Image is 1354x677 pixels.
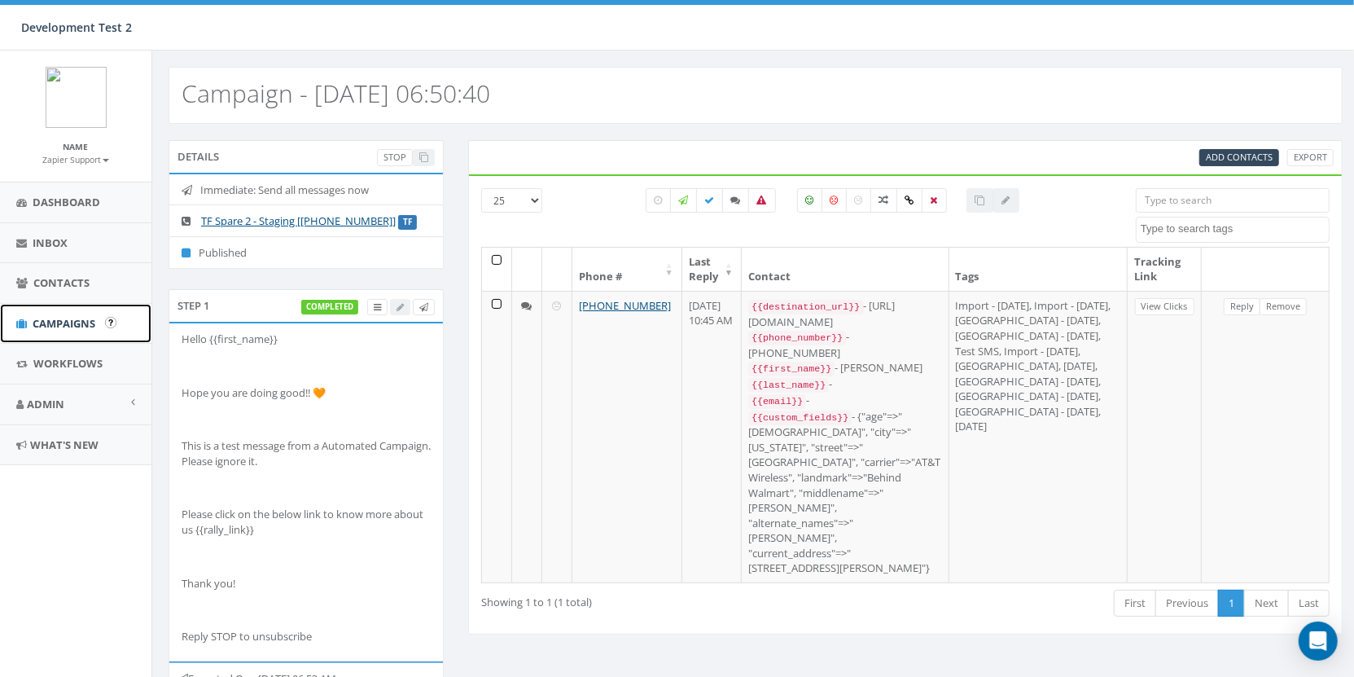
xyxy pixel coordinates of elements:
label: Removed [922,188,947,213]
span: Workflows [33,356,103,371]
textarea: Search [1141,222,1329,236]
a: Export [1287,149,1334,166]
th: Tags [949,248,1128,291]
th: Contact [742,248,949,291]
div: - [URL][DOMAIN_NAME] [748,298,941,329]
label: Negative [822,188,848,213]
span: Add Contacts [1206,151,1273,163]
div: - {"age"=>"[DEMOGRAPHIC_DATA]", "city"=>"[US_STATE]", "street"=>"[GEOGRAPHIC_DATA]", "carrier"=>"... [748,409,941,576]
a: Last [1288,590,1330,617]
p: Please click on the below link to know more about us {{rally_link}} [182,507,431,537]
span: What's New [30,437,99,452]
div: - [748,376,941,393]
span: CSV files only [1206,151,1273,163]
small: Name [64,141,89,152]
a: First [1114,590,1156,617]
a: Stop [377,149,413,166]
label: Mixed [870,188,898,213]
a: TF Spare 2 - Staging [[PHONE_NUMBER]] [201,213,396,228]
label: Link Clicked [896,188,923,213]
p: Reply STOP to unsubscribe [182,629,431,644]
li: Immediate: Send all messages now [169,174,443,206]
input: Submit [105,317,116,328]
span: Inbox [33,235,68,250]
th: Phone #: activate to sort column ascending [572,248,682,291]
div: Showing 1 to 1 (1 total) [481,588,821,610]
div: - [748,393,941,409]
label: Bounced [748,188,776,213]
i: Immediate: Send all messages now [182,185,200,196]
a: Previous [1155,590,1219,617]
input: Type to search [1136,188,1330,213]
span: Dashboard [33,195,100,209]
label: Positive [797,188,823,213]
label: completed [301,300,358,314]
label: Sending [670,188,698,213]
small: Zapier Support [42,154,109,165]
i: Published [182,248,199,258]
p: Hello {{first_name}} [182,332,431,347]
label: Pending [646,188,672,213]
code: {{email}} [748,394,806,409]
code: {{destination_url}} [748,300,863,314]
a: 1 [1218,590,1245,617]
code: {{last_name}} [748,378,829,393]
img: logo.png [46,67,107,128]
div: - [PHONE_NUMBER] [748,329,941,360]
span: Admin [27,397,64,411]
a: View Clicks [1135,298,1194,315]
label: Delivered [696,188,724,213]
a: Remove [1260,298,1307,315]
td: [DATE] 10:45 AM [682,291,742,582]
a: Next [1244,590,1289,617]
p: Thank you! [182,576,431,591]
span: Send Test Message [419,301,428,313]
label: TF [398,215,417,230]
label: Replied [722,188,750,213]
div: Details [169,140,444,173]
span: View Campaign Delivery Statistics [374,301,381,313]
h2: Campaign - [DATE] 06:50:40 [182,80,490,107]
div: Step 1 [169,289,444,322]
div: Open Intercom Messenger [1299,622,1338,661]
span: Campaigns [33,316,95,331]
span: Development Test 2 [21,20,132,35]
a: [PHONE_NUMBER] [579,298,671,313]
code: {{first_name}} [748,362,835,376]
td: Import - [DATE], Import - [DATE], [GEOGRAPHIC_DATA] - [DATE], [GEOGRAPHIC_DATA] - [DATE], Test SM... [949,291,1128,582]
th: Tracking Link [1128,248,1202,291]
a: Zapier Support [42,152,109,166]
span: Contacts [33,275,90,290]
p: Hope you are doing good!! 🧡 [182,385,431,401]
a: Add Contacts [1199,149,1279,166]
li: Published [169,236,443,269]
code: {{custom_fields}} [748,411,852,425]
code: {{phone_number}} [748,331,846,345]
a: Reply [1224,298,1260,315]
div: - [PERSON_NAME] [748,360,941,376]
p: This is a test message from a Automated Campaign. Please ignore it. [182,438,431,468]
th: Last Reply: activate to sort column ascending [682,248,742,291]
label: Neutral [846,188,872,213]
